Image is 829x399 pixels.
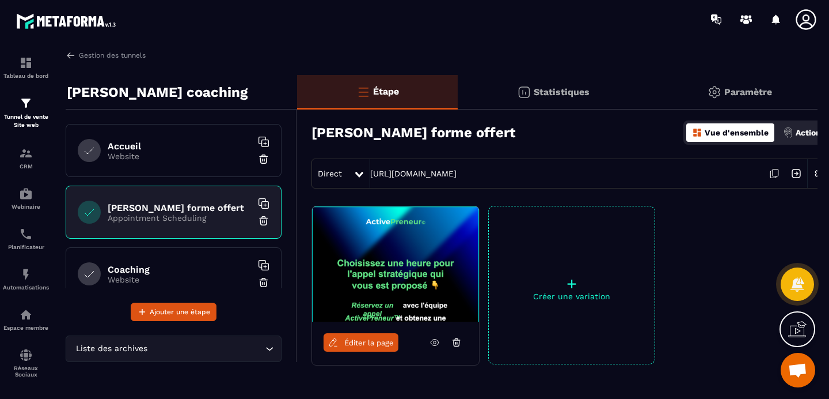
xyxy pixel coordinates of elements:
[108,275,252,284] p: Website
[19,146,33,160] img: formation
[108,141,252,152] h6: Accueil
[19,348,33,362] img: social-network
[3,178,49,219] a: automationsautomationsWebinaire
[311,125,515,141] h3: [PERSON_NAME] forme offert
[66,336,282,362] div: Search for option
[489,276,655,292] p: +
[517,85,531,99] img: stats.20deebd0.svg
[3,204,49,210] p: Webinaire
[66,50,76,61] img: arrow
[3,325,49,331] p: Espace membre
[796,128,825,137] p: Actions
[66,50,146,61] a: Gestion des tunnels
[73,342,150,355] span: Liste des archives
[16,10,120,32] img: logo
[19,308,33,322] img: automations
[724,86,772,97] p: Paramètre
[3,259,49,299] a: automationsautomationsAutomatisations
[258,277,269,288] img: trash
[692,127,702,138] img: dashboard-orange.40269519.svg
[705,128,769,137] p: Vue d'ensemble
[19,187,33,201] img: automations
[3,138,49,178] a: formationformationCRM
[108,213,252,223] p: Appointment Scheduling
[370,169,457,178] a: [URL][DOMAIN_NAME]
[785,163,807,185] img: arrow-next.bcc2205e.svg
[3,73,49,79] p: Tableau de bord
[781,353,815,387] div: Ouvrir le chat
[131,303,216,321] button: Ajouter une étape
[108,152,252,161] p: Website
[150,342,263,355] input: Search for option
[489,292,655,301] p: Créer une variation
[783,127,793,138] img: actions.d6e523a2.png
[19,227,33,241] img: scheduler
[534,86,590,97] p: Statistiques
[3,299,49,340] a: automationsautomationsEspace membre
[258,215,269,227] img: trash
[3,88,49,138] a: formationformationTunnel de vente Site web
[19,96,33,110] img: formation
[373,86,399,97] p: Étape
[108,264,252,275] h6: Coaching
[312,206,479,322] img: image
[708,85,721,99] img: setting-gr.5f69749f.svg
[108,202,252,213] h6: [PERSON_NAME] forme offert
[3,365,49,378] p: Réseaux Sociaux
[3,163,49,170] p: CRM
[356,85,370,99] img: bars-o.4a397970.svg
[3,47,49,88] a: formationformationTableau de bord
[3,284,49,291] p: Automatisations
[3,219,49,259] a: schedulerschedulerPlanificateur
[344,338,394,347] span: Éditer la page
[150,306,210,318] span: Ajouter une étape
[324,333,398,352] a: Éditer la page
[3,340,49,386] a: social-networksocial-networkRéseaux Sociaux
[67,81,248,104] p: [PERSON_NAME] coaching
[318,169,342,178] span: Direct
[19,56,33,70] img: formation
[19,268,33,281] img: automations
[3,113,49,129] p: Tunnel de vente Site web
[258,153,269,165] img: trash
[3,244,49,250] p: Planificateur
